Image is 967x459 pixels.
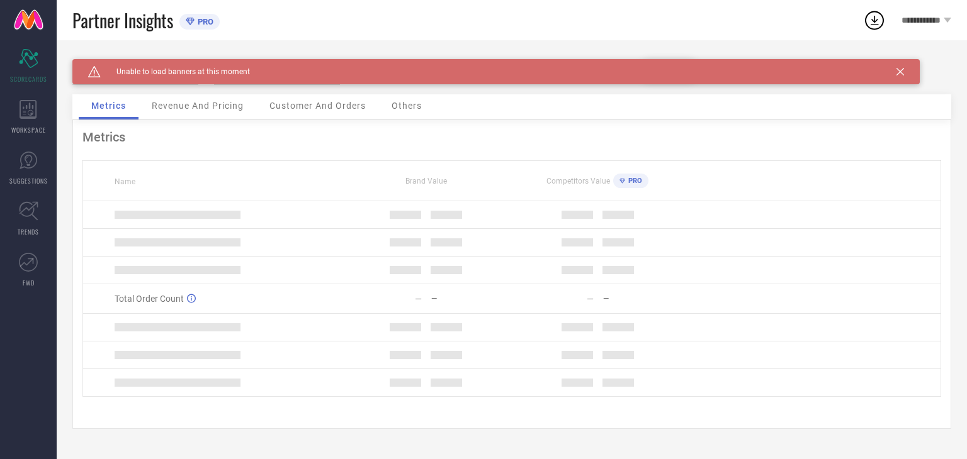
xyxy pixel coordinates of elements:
span: Name [115,177,135,186]
span: WORKSPACE [11,125,46,135]
span: FWD [23,278,35,287]
span: Unable to load banners at this moment [101,67,250,76]
span: Brand Value [405,177,447,185]
div: Open download list [863,9,886,31]
span: SCORECARDS [10,74,47,84]
span: TRENDS [18,227,39,236]
span: SUGGESTIONS [9,176,48,185]
span: PRO [195,17,213,26]
span: Total Order Count [115,294,184,304]
div: Metrics [82,130,941,145]
div: — [603,294,683,303]
span: Partner Insights [72,8,173,33]
span: Others [392,101,422,111]
div: — [415,294,422,304]
span: PRO [625,177,642,185]
span: Customer And Orders [269,101,366,111]
div: Brand [72,59,198,68]
span: Competitors Value [546,177,610,185]
div: — [587,294,594,304]
div: — [431,294,511,303]
span: Metrics [91,101,126,111]
span: Revenue And Pricing [152,101,244,111]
